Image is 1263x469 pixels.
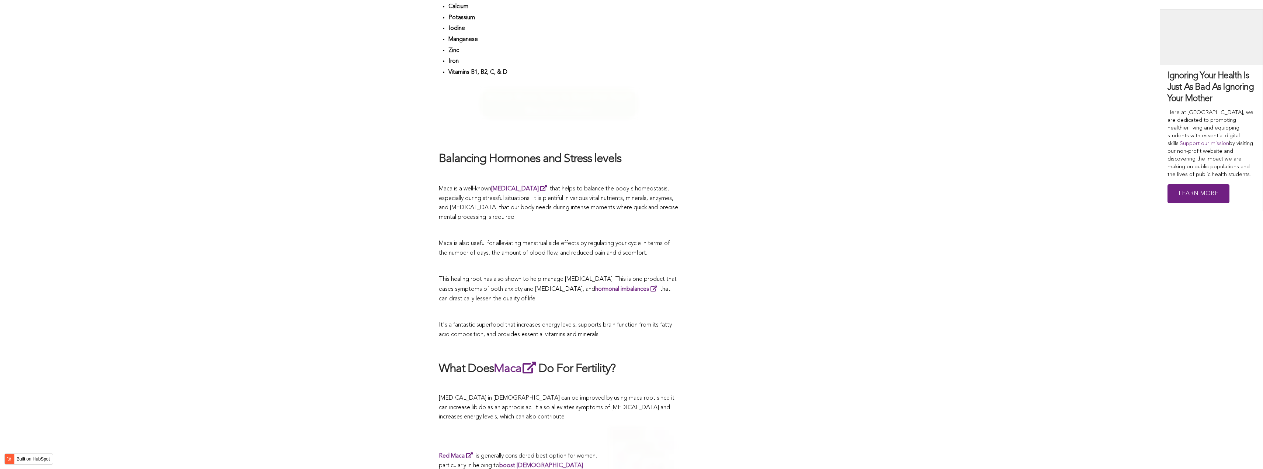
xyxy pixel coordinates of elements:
[491,186,550,192] a: [MEDICAL_DATA]
[448,37,478,42] strong: Manganese
[448,48,459,54] strong: Zinc
[479,87,639,120] img: Which Maca Type Is Best For You? Maca Calculator
[448,69,507,75] strong: Vitamins B1, B2, C, & D
[448,25,465,31] strong: Iodine
[448,4,468,10] strong: Calcium
[448,15,475,21] strong: Potassium
[439,453,465,459] strong: Red Maca
[491,186,539,192] strong: [MEDICAL_DATA]
[439,241,670,256] span: Maca is also useful for alleviating menstrual side effects by regulating your cycle in terms of t...
[439,276,677,302] span: This healing root has also shown to help manage [MEDICAL_DATA]. This is one product that eases sy...
[1226,434,1263,469] iframe: Chat Widget
[439,453,476,459] a: Red Maca
[494,363,538,375] a: Maca
[439,186,678,220] span: Maca is a well-known that helps to balance the body's homeostasis, especially during stressful si...
[439,152,679,167] h2: Balancing Hormones and Stress levels
[1167,184,1229,204] a: Learn More
[595,286,660,292] a: hormonal imbalances
[439,322,672,338] span: It's a fantastic superfood that increases energy levels, supports brain function from its fatty a...
[439,395,674,420] span: [MEDICAL_DATA] in [DEMOGRAPHIC_DATA] can be improved by using maca root since it can increase lib...
[5,455,14,463] img: HubSpot sprocket logo
[439,360,679,377] h2: What Does Do For Fertility?
[14,454,53,464] label: Built on HubSpot
[4,454,53,465] button: Built on HubSpot
[448,58,459,64] strong: Iron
